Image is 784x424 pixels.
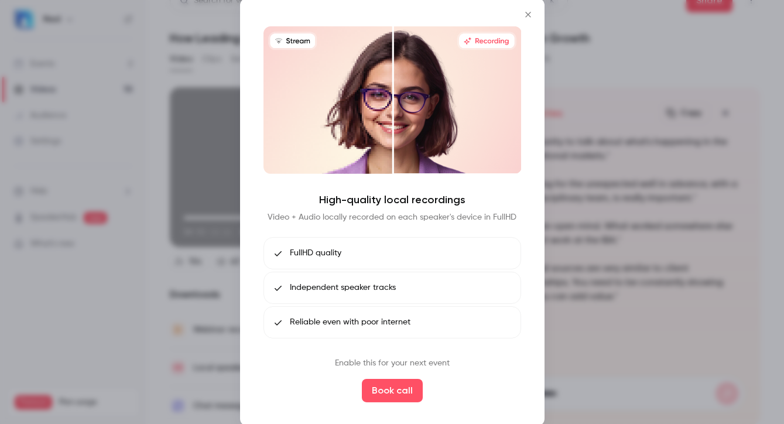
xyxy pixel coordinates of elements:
[290,247,341,259] span: FullHD quality
[268,211,516,223] p: Video + Audio locally recorded on each speaker's device in FullHD
[290,316,410,329] span: Reliable even with poor internet
[319,193,465,207] h4: High-quality local recordings
[335,357,450,370] p: Enable this for your next event
[516,3,540,26] button: Close
[362,379,423,402] button: Book call
[290,282,396,294] span: Independent speaker tracks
